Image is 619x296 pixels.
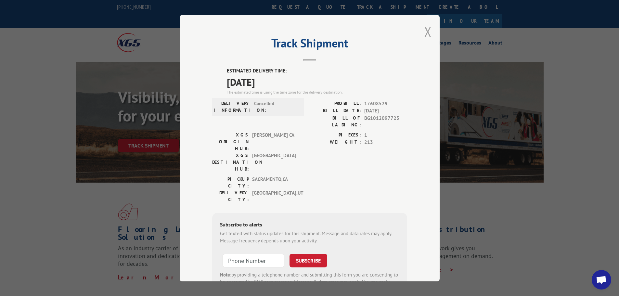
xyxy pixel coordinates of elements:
span: [DATE] [364,107,407,115]
span: [GEOGRAPHIC_DATA] [252,152,296,172]
label: PICKUP CITY: [212,175,249,189]
span: [DATE] [227,74,407,89]
button: SUBSCRIBE [290,253,327,267]
label: DELIVERY INFORMATION: [214,100,251,113]
label: ESTIMATED DELIVERY TIME: [227,67,407,75]
label: PROBILL: [310,100,361,107]
span: 213 [364,139,407,146]
strong: Note: [220,271,231,277]
div: by providing a telephone number and submitting this form you are consenting to be contacted by SM... [220,271,399,293]
span: BG1012097725 [364,114,407,128]
label: XGS ORIGIN HUB: [212,131,249,152]
h2: Track Shipment [212,39,407,51]
span: [PERSON_NAME] CA [252,131,296,152]
label: DELIVERY CITY: [212,189,249,203]
label: XGS DESTINATION HUB: [212,152,249,172]
span: Cancelled [254,100,298,113]
label: WEIGHT: [310,139,361,146]
label: BILL DATE: [310,107,361,115]
label: PIECES: [310,131,361,139]
span: 17608529 [364,100,407,107]
span: 1 [364,131,407,139]
span: [GEOGRAPHIC_DATA] , UT [252,189,296,203]
input: Phone Number [223,253,284,267]
button: Close modal [424,23,432,40]
div: Subscribe to alerts [220,220,399,230]
div: Open chat [592,270,611,290]
div: Get texted with status updates for this shipment. Message and data rates may apply. Message frequ... [220,230,399,244]
div: The estimated time is using the time zone for the delivery destination. [227,89,407,95]
span: SACRAMENTO , CA [252,175,296,189]
label: BILL OF LADING: [310,114,361,128]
